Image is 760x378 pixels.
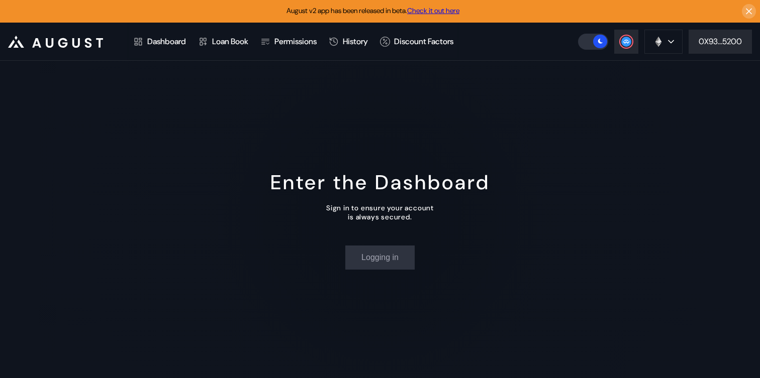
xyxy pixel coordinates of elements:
div: Enter the Dashboard [270,169,490,195]
a: Permissions [254,23,323,60]
a: Check it out here [407,6,459,15]
button: 0X93...5200 [689,30,752,54]
div: Permissions [274,36,317,47]
a: History [323,23,374,60]
div: Sign in to ensure your account is always secured. [326,203,434,221]
div: Discount Factors [394,36,453,47]
img: chain logo [653,36,664,47]
div: Loan Book [212,36,248,47]
button: Logging in [345,245,415,270]
a: Discount Factors [374,23,459,60]
span: August v2 app has been released in beta. [287,6,459,15]
div: History [343,36,368,47]
a: Dashboard [127,23,192,60]
div: Dashboard [147,36,186,47]
div: 0X93...5200 [699,36,742,47]
button: chain logo [644,30,683,54]
a: Loan Book [192,23,254,60]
